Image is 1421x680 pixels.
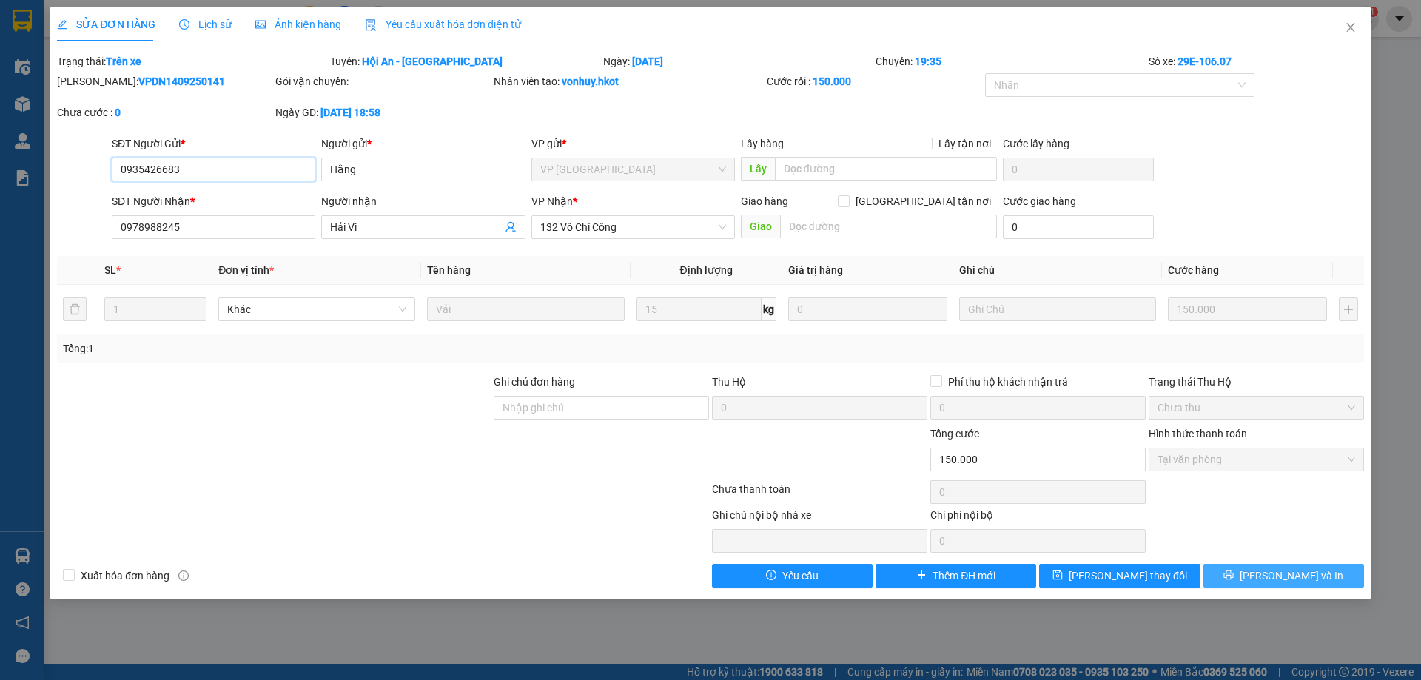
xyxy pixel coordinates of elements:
span: Tên hàng [427,264,471,276]
div: Người nhận [321,193,525,209]
span: Chưa thu [1158,397,1355,419]
span: user-add [505,221,517,233]
span: plus [916,570,927,582]
input: Cước giao hàng [1003,215,1154,239]
span: Lấy hàng [741,138,784,149]
label: Cước lấy hàng [1003,138,1069,149]
span: VP Nhận [531,195,573,207]
b: 29E-106.07 [1178,55,1232,67]
button: Close [1330,7,1371,49]
div: SĐT Người Gửi [112,135,315,152]
input: Dọc đường [775,157,997,181]
span: VP Đà Nẵng [540,158,726,181]
button: plus [1339,297,1358,321]
div: Gói vận chuyển: [275,73,491,90]
span: 132 Võ Chí Công [540,216,726,238]
span: printer [1223,570,1234,582]
span: edit [57,19,67,30]
b: 0 [115,107,121,118]
span: Thu Hộ [712,376,746,388]
input: Ghi Chú [959,297,1156,321]
span: close [1345,21,1357,33]
input: 0 [1168,297,1327,321]
span: SL [104,264,116,276]
div: VP gửi [531,135,735,152]
span: save [1052,570,1063,582]
div: Số xe: [1147,53,1365,70]
label: Cước giao hàng [1003,195,1076,207]
span: Thêm ĐH mới [933,568,995,584]
span: kg [762,297,776,321]
div: Tuyến: [329,53,602,70]
button: exclamation-circleYêu cầu [712,564,873,588]
span: Cước hàng [1168,264,1219,276]
span: Lấy tận nơi [933,135,997,152]
span: Khác [227,298,406,320]
span: Ảnh kiện hàng [255,18,341,30]
b: Trên xe [106,55,141,67]
div: SĐT Người Nhận [112,193,315,209]
span: picture [255,19,266,30]
b: 19:35 [915,55,941,67]
input: Ghi chú đơn hàng [494,396,709,420]
div: Chi phí nội bộ [930,507,1146,529]
input: Cước lấy hàng [1003,158,1154,181]
span: SỬA ĐƠN HÀNG [57,18,155,30]
label: Ghi chú đơn hàng [494,376,575,388]
div: Người gửi [321,135,525,152]
div: Ghi chú nội bộ nhà xe [712,507,927,529]
b: VPDN1409250141 [138,75,225,87]
span: exclamation-circle [766,570,776,582]
b: vonhuy.hkot [562,75,619,87]
button: printer[PERSON_NAME] và In [1203,564,1364,588]
input: Dọc đường [780,215,997,238]
span: Phí thu hộ khách nhận trả [942,374,1074,390]
div: Ngày: [602,53,875,70]
button: plusThêm ĐH mới [876,564,1036,588]
span: Giao hàng [741,195,788,207]
span: Tổng cước [930,428,979,440]
button: delete [63,297,87,321]
div: Trạng thái Thu Hộ [1149,374,1364,390]
th: Ghi chú [953,256,1162,285]
span: Tại văn phòng [1158,448,1355,471]
div: Cước rồi : [767,73,982,90]
b: 150.000 [813,75,851,87]
div: [PERSON_NAME]: [57,73,272,90]
span: Giao [741,215,780,238]
div: Trạng thái: [56,53,329,70]
button: save[PERSON_NAME] thay đổi [1039,564,1200,588]
span: [GEOGRAPHIC_DATA] tận nơi [850,193,997,209]
span: Định lượng [680,264,733,276]
div: Chuyến: [874,53,1147,70]
span: [PERSON_NAME] và In [1240,568,1343,584]
label: Hình thức thanh toán [1149,428,1247,440]
span: Yêu cầu [782,568,819,584]
b: Hội An - [GEOGRAPHIC_DATA] [362,55,503,67]
div: Nhân viên tạo: [494,73,764,90]
div: Ngày GD: [275,104,491,121]
span: Giá trị hàng [788,264,843,276]
div: Tổng: 1 [63,340,548,357]
div: Chưa cước : [57,104,272,121]
span: Yêu cầu xuất hóa đơn điện tử [365,18,521,30]
input: 0 [788,297,947,321]
span: Xuất hóa đơn hàng [75,568,175,584]
b: [DATE] [632,55,663,67]
input: VD: Bàn, Ghế [427,297,624,321]
b: [DATE] 18:58 [320,107,380,118]
span: Đơn vị tính [218,264,274,276]
span: info-circle [178,570,189,581]
span: Lịch sử [179,18,232,30]
span: clock-circle [179,19,189,30]
span: [PERSON_NAME] thay đổi [1069,568,1187,584]
img: icon [365,19,377,31]
span: Lấy [741,157,775,181]
div: Chưa thanh toán [710,481,929,507]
